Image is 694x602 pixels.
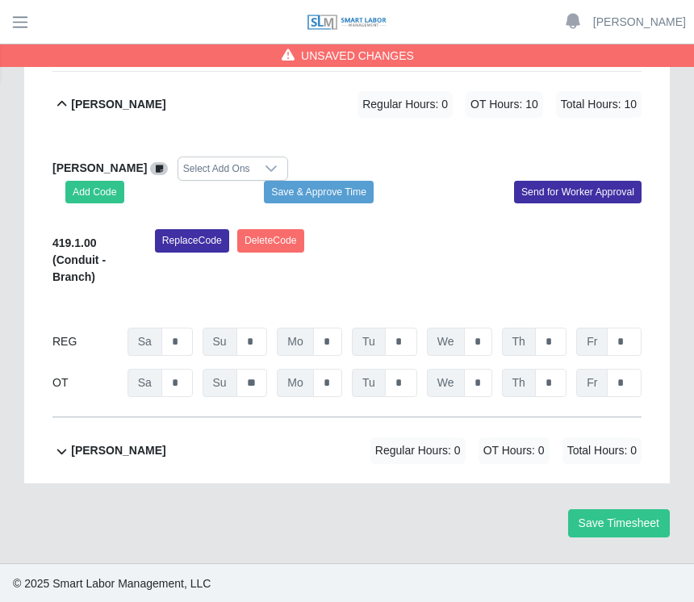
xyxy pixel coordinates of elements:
[427,328,465,356] span: We
[128,328,162,356] span: Sa
[237,229,304,252] button: DeleteCode
[277,369,313,397] span: Mo
[65,181,124,203] button: Add Code
[352,328,386,356] span: Tu
[71,442,165,459] b: [PERSON_NAME]
[13,577,211,590] span: © 2025 Smart Labor Management, LLC
[502,369,536,397] span: Th
[576,369,608,397] span: Fr
[479,437,550,464] span: OT Hours: 0
[568,509,670,537] button: Save Timesheet
[52,72,642,137] button: [PERSON_NAME] Regular Hours: 0 OT Hours: 10 Total Hours: 10
[370,437,466,464] span: Regular Hours: 0
[203,328,237,356] span: Su
[301,48,414,64] span: Unsaved Changes
[71,96,165,113] b: [PERSON_NAME]
[352,369,386,397] span: Tu
[52,161,147,174] b: [PERSON_NAME]
[178,157,255,180] div: Select Add Ons
[52,369,118,397] div: OT
[155,229,229,252] button: ReplaceCode
[562,437,642,464] span: Total Hours: 0
[52,236,106,283] b: 419.1.00 (Conduit - Branch)
[593,14,686,31] a: [PERSON_NAME]
[203,369,237,397] span: Su
[52,328,118,356] div: REG
[576,328,608,356] span: Fr
[556,91,642,118] span: Total Hours: 10
[466,91,543,118] span: OT Hours: 10
[277,328,313,356] span: Mo
[357,91,453,118] span: Regular Hours: 0
[307,14,387,31] img: SLM Logo
[150,161,168,174] a: View/Edit Notes
[427,369,465,397] span: We
[128,369,162,397] span: Sa
[264,181,374,203] button: Save & Approve Time
[514,181,642,203] button: Send for Worker Approval
[52,418,642,483] button: [PERSON_NAME] Regular Hours: 0 OT Hours: 0 Total Hours: 0
[502,328,536,356] span: Th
